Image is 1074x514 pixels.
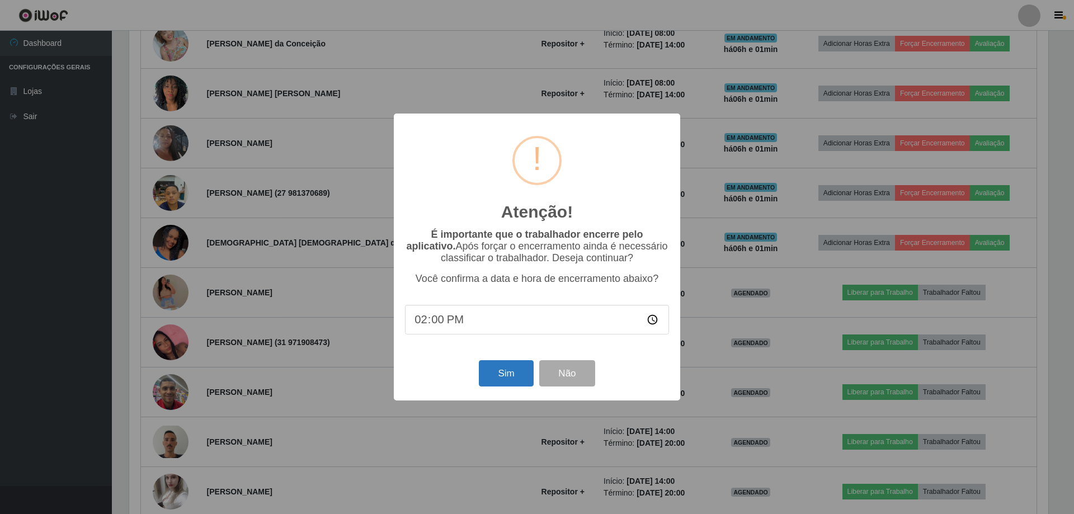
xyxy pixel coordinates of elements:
p: Você confirma a data e hora de encerramento abaixo? [405,273,669,285]
button: Não [539,360,595,386]
b: É importante que o trabalhador encerre pelo aplicativo. [406,229,643,252]
h2: Atenção! [501,202,573,222]
button: Sim [479,360,533,386]
p: Após forçar o encerramento ainda é necessário classificar o trabalhador. Deseja continuar? [405,229,669,264]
